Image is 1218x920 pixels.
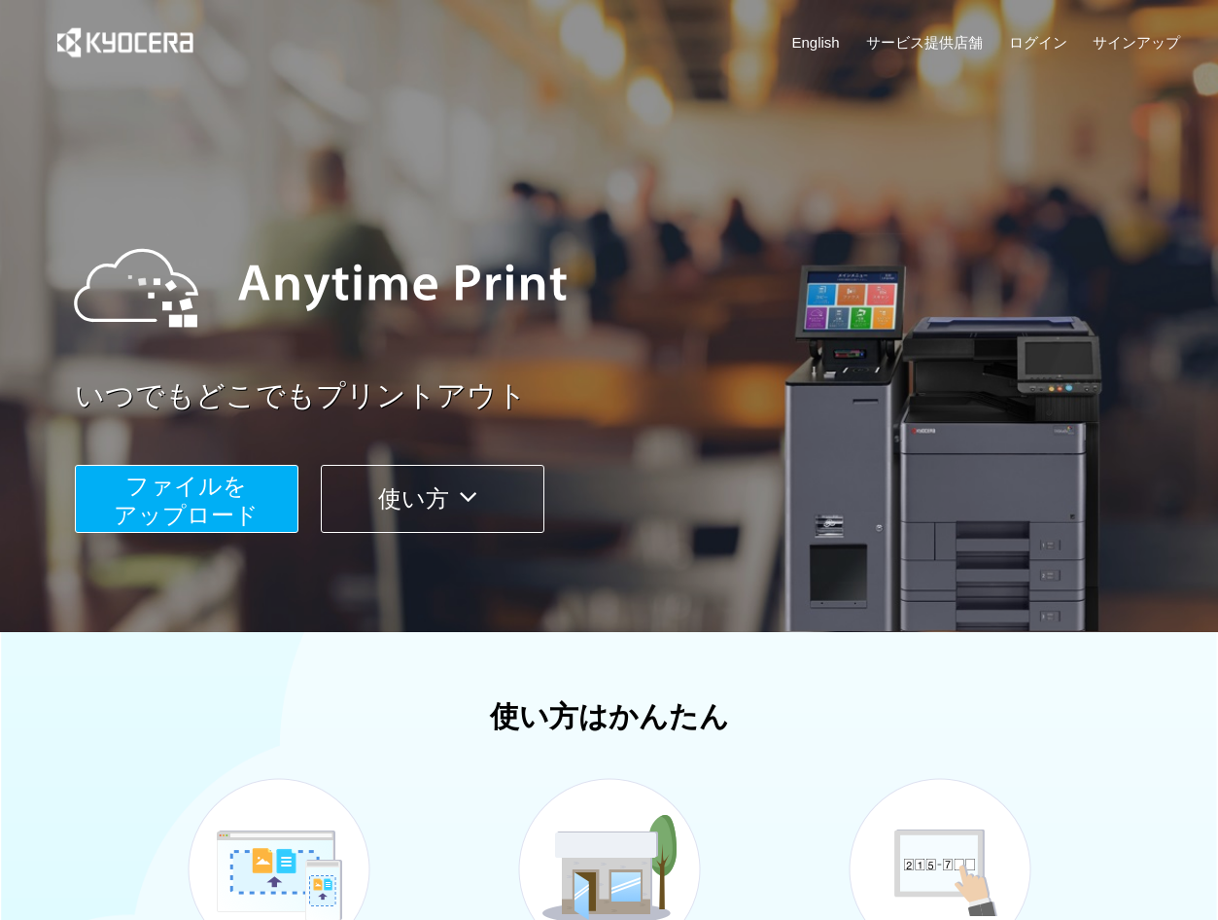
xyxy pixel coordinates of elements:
a: サービス提供店舗 [866,32,983,53]
a: ログイン [1009,32,1067,53]
button: ファイルを​​アップロード [75,465,298,533]
button: 使い方 [321,465,544,533]
a: いつでもどこでもプリントアウト [75,375,1193,417]
a: サインアップ [1093,32,1180,53]
a: English [792,32,840,53]
span: ファイルを ​​アップロード [114,473,259,528]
